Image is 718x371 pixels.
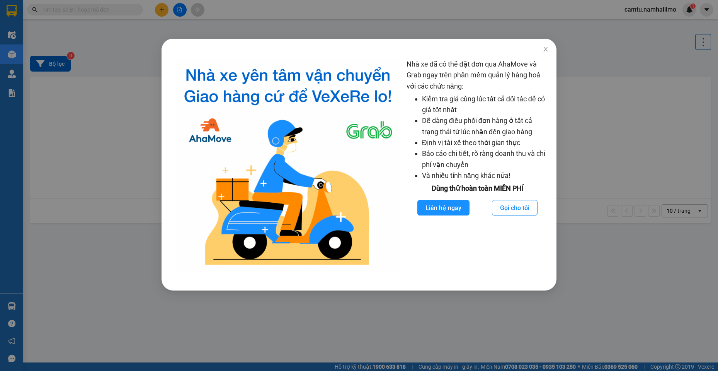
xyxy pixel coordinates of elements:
li: Và nhiều tính năng khác nữa! [422,170,549,181]
span: Liên hệ ngay [426,203,462,213]
img: logo [175,59,400,271]
li: Kiểm tra giá cùng lúc tất cả đối tác để có giá tốt nhất [422,94,549,116]
div: Dùng thử hoàn toàn MIỄN PHÍ [407,183,549,194]
button: Gọi cho tôi [492,200,538,215]
li: Báo cáo chi tiết, rõ ràng doanh thu và chi phí vận chuyển [422,148,549,170]
li: Dễ dàng điều phối đơn hàng ở tất cả trạng thái từ lúc nhận đến giao hàng [422,115,549,137]
span: close [543,46,549,52]
span: Gọi cho tôi [500,203,529,213]
button: Liên hệ ngay [418,200,470,215]
li: Định vị tài xế theo thời gian thực [422,137,549,148]
div: Nhà xe đã có thể đặt đơn qua AhaMove và Grab ngay trên phần mềm quản lý hàng hoá với các chức năng: [407,59,549,271]
button: Close [535,39,556,60]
